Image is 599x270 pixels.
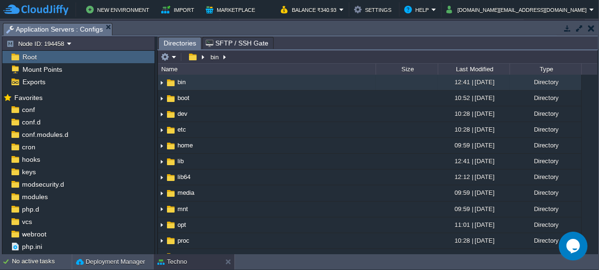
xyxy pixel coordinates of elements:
[166,157,176,167] img: AMDAwAAAACH5BAEAAAAALAAAAAABAAEAAAICRAEAOw==
[166,220,176,230] img: AMDAwAAAACH5BAEAAAAALAAAAAABAAEAAAICRAEAOw==
[176,173,192,181] a: lib64
[209,53,221,61] button: bin
[166,125,176,135] img: AMDAwAAAACH5BAEAAAAALAAAAAABAAEAAAICRAEAOw==
[510,64,581,75] div: Type
[3,4,68,16] img: CloudJiffy
[176,252,189,260] a: root
[510,202,581,216] div: Directory
[20,155,42,164] a: hooks
[20,180,66,189] a: modsecurity.d
[510,217,581,232] div: Directory
[510,106,581,121] div: Directory
[510,154,581,169] div: Directory
[438,217,510,232] div: 11:01 | [DATE]
[176,157,185,165] a: lib
[20,168,37,176] span: keys
[20,130,70,139] a: conf.modules.d
[438,75,510,90] div: 12:41 | [DATE]
[176,189,196,197] a: media
[510,233,581,248] div: Directory
[159,64,376,75] div: Name
[166,236,176,246] img: AMDAwAAAACH5BAEAAAAALAAAAAABAAEAAAICRAEAOw==
[377,64,438,75] div: Size
[166,78,176,88] img: AMDAwAAAACH5BAEAAAAALAAAAAABAAEAAAICRAEAOw==
[176,125,188,134] a: etc
[158,91,166,106] img: AMDAwAAAACH5BAEAAAAALAAAAAABAAEAAAICRAEAOw==
[510,249,581,264] div: Directory
[510,169,581,184] div: Directory
[122,19,212,33] button: IN West1 ([DOMAIN_NAME])
[176,236,191,245] a: proc
[176,141,194,149] a: home
[164,37,196,49] span: Directories
[20,105,36,114] a: conf
[176,78,187,86] a: bin
[438,202,510,216] div: 09:59 | [DATE]
[438,122,510,137] div: 10:28 | [DATE]
[354,4,394,15] button: Settings
[438,169,510,184] div: 12:12 | [DATE]
[166,204,176,214] img: AMDAwAAAACH5BAEAAAAALAAAAAABAAEAAAICRAEAOw==
[510,90,581,105] div: Directory
[20,217,33,226] a: vcs
[438,185,510,200] div: 09:59 | [DATE]
[12,254,72,270] div: No active tasks
[166,141,176,151] img: AMDAwAAAACH5BAEAAAAALAAAAAABAAEAAAICRAEAOw==
[20,192,49,201] span: modules
[20,143,37,151] a: cron
[446,4,589,15] button: [DOMAIN_NAME][EMAIL_ADDRESS][DOMAIN_NAME]
[206,37,268,49] span: SFTP / SSH Gate
[176,94,191,102] a: boot
[3,19,51,33] button: Env Groups
[166,172,176,183] img: AMDAwAAAACH5BAEAAAAALAAAAAABAAEAAAICRAEAOw==
[158,186,166,201] img: AMDAwAAAACH5BAEAAAAALAAAAAABAAEAAAICRAEAOw==
[404,4,432,15] button: Help
[559,232,589,260] iframe: chat widget
[6,23,103,35] span: Application Servers : Configs
[438,249,510,264] div: 16:00 | [DATE]
[510,185,581,200] div: Directory
[157,257,187,267] button: Techno
[438,154,510,169] div: 12:41 | [DATE]
[20,242,44,251] span: php.ini
[510,75,581,90] div: Directory
[166,109,176,120] img: AMDAwAAAACH5BAEAAAAALAAAAAABAAEAAAICRAEAOw==
[21,65,64,74] span: Mount Points
[158,123,166,137] img: AMDAwAAAACH5BAEAAAAALAAAAAABAAEAAAICRAEAOw==
[69,19,103,33] button: Region
[158,138,166,153] img: AMDAwAAAACH5BAEAAAAALAAAAAABAAEAAAICRAEAOw==
[166,188,176,199] img: AMDAwAAAACH5BAEAAAAALAAAAAABAAEAAAICRAEAOw==
[176,110,189,118] a: dev
[21,53,38,61] a: Root
[510,138,581,153] div: Directory
[21,78,47,86] span: Exports
[158,154,166,169] img: AMDAwAAAACH5BAEAAAAALAAAAAABAAEAAAICRAEAOw==
[158,50,598,64] input: Click to enter the path
[20,118,42,126] a: conf.d
[12,93,44,102] span: Favorites
[438,138,510,153] div: 09:59 | [DATE]
[206,4,258,15] button: Marketplace
[438,90,510,105] div: 10:52 | [DATE]
[176,221,188,229] a: opt
[158,218,166,233] img: AMDAwAAAACH5BAEAAAAALAAAAAABAAEAAAICRAEAOw==
[161,4,197,15] button: Import
[438,233,510,248] div: 10:28 | [DATE]
[176,205,189,213] a: mnt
